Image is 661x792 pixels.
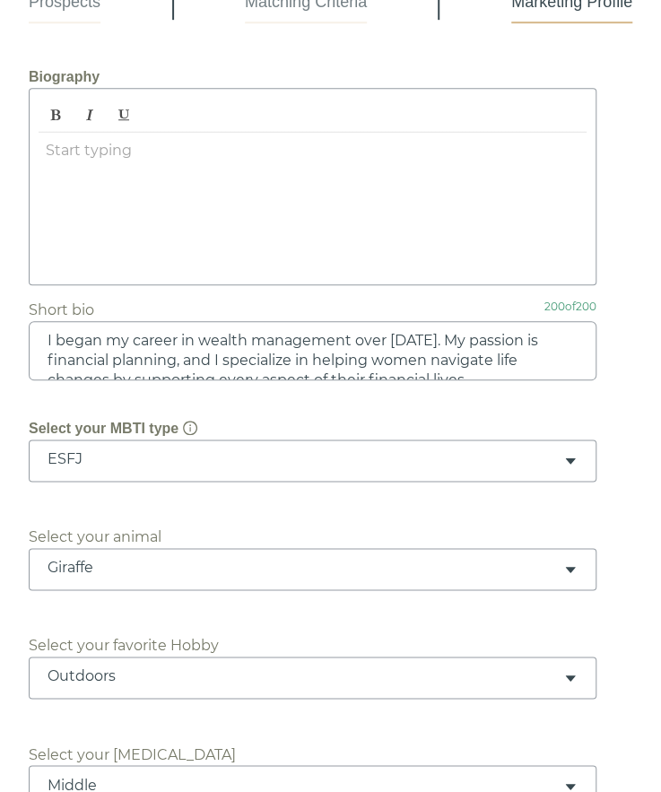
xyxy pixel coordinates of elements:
[29,321,596,380] textarea: I began my career in wealth management over [DATE]. My passion is financial planning, and I speci...
[29,744,236,765] div: Select your [MEDICAL_DATA]
[544,300,596,321] p: 200 of 200
[74,100,106,130] span: Italic
[48,558,563,578] div: Giraffe
[39,100,72,130] span: Bold
[29,527,161,548] div: Select your animal
[48,449,563,469] div: ESFJ
[48,666,563,686] div: Outdoors
[29,635,219,657] div: Select your favorite Hobby
[108,100,140,130] span: Underline
[563,562,578,577] span: caret-down
[563,454,578,468] span: caret-down
[183,421,197,435] span: info-circle
[563,671,578,685] span: caret-down
[29,300,94,321] div: Short bio
[29,418,197,440] div: Select your MBTI type
[29,66,632,88] div: Biography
